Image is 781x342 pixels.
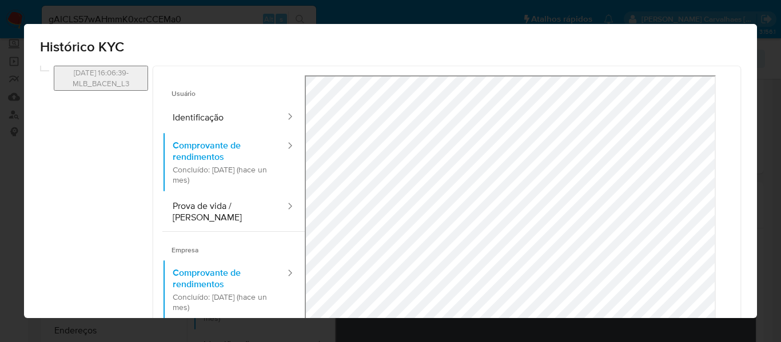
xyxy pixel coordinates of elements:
button: Comprovante de rendimentosConcluído: [DATE] (hace un mes) [162,259,286,320]
span: Usuário [162,75,305,103]
span: Histórico KYC [40,40,741,54]
button: Prova de vida / [PERSON_NAME] [162,192,286,231]
button: Identificação [162,103,286,132]
button: Comprovante de rendimentosConcluído: [DATE] (hace un mes) [162,132,286,192]
span: Empresa [162,232,305,259]
button: 22/07/2025 16:06:39-MLB_BACEN_L3 [54,66,148,91]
